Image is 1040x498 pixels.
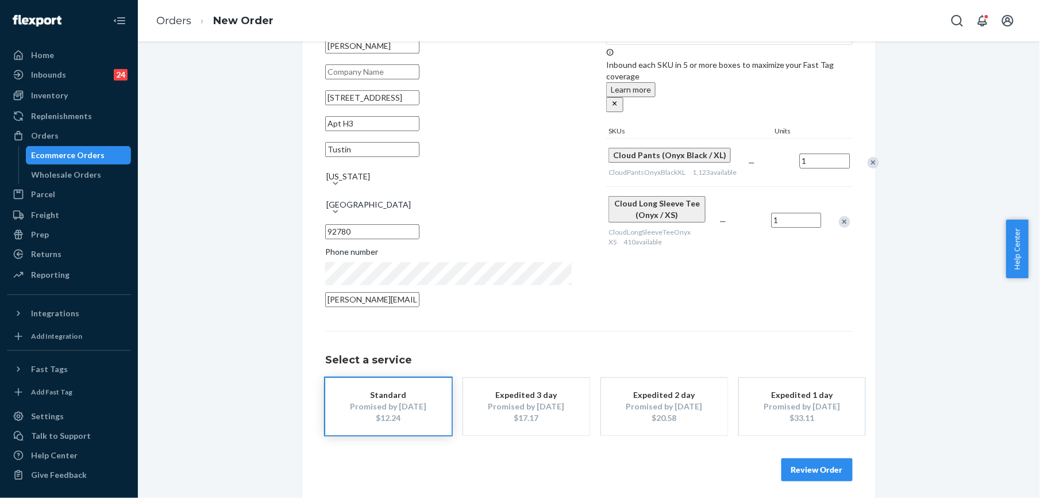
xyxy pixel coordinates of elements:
[618,412,710,424] div: $20.58
[7,304,131,323] button: Integrations
[480,389,572,401] div: Expedited 3 day
[147,4,283,38] ol: breadcrumbs
[608,148,731,163] button: Cloud Pants (Onyx Black / XL)
[756,401,848,412] div: Promised by [DATE]
[31,450,78,461] div: Help Center
[868,157,879,168] div: Remove Item
[7,46,131,64] a: Home
[7,427,131,445] a: Talk to Support
[756,412,848,424] div: $33.11
[480,412,572,424] div: $17.17
[7,245,131,263] a: Returns
[7,185,131,204] a: Parcel
[156,14,191,27] a: Orders
[342,401,434,412] div: Promised by [DATE]
[971,9,994,32] button: Open notifications
[781,458,853,481] button: Review Order
[608,228,691,246] span: CloudLongSleeveTeeOnyx XS
[692,168,737,177] span: 1,123 available
[31,387,72,397] div: Add Fast Tag
[756,389,848,401] div: Expedited 1 day
[31,469,87,481] div: Give Feedback
[7,383,131,401] a: Add Fast Tag
[7,86,131,105] a: Inventory
[31,189,55,200] div: Parcel
[946,9,969,32] button: Open Search Box
[31,308,79,319] div: Integrations
[606,48,853,112] div: Inbound each SKU in 5 or more boxes to maximize your Fast Tag coverage
[31,331,82,341] div: Add Integration
[1006,220,1029,278] button: Help Center
[325,224,419,239] input: ZIP Code
[31,130,59,141] div: Orders
[26,166,132,184] a: Wholesale Orders
[608,196,706,223] button: Cloud Long Sleeve Tee (Onyx / XS)
[839,216,850,228] div: Remove Item
[325,292,419,307] input: Email (Only Required for International)
[325,165,326,177] input: [US_STATE]
[772,126,824,138] div: Units
[613,150,726,160] span: Cloud Pants (Onyx Black / XL)
[342,389,434,401] div: Standard
[325,355,853,366] h1: Select a service
[31,269,70,281] div: Reporting
[7,446,131,465] a: Help Center
[31,430,91,442] div: Talk to Support
[213,14,274,27] a: New Order
[31,69,66,81] div: Inbounds
[614,198,700,220] span: Cloud Long Sleeve Tee (Onyx / XS)
[7,206,131,224] a: Freight
[26,146,132,164] a: Ecommerce Orders
[31,363,68,375] div: Fast Tags
[7,327,131,346] a: Add Integration
[325,64,419,79] input: Company Name
[108,9,131,32] button: Close Navigation
[719,216,726,226] span: —
[32,150,105,161] div: Ecommerce Orders
[618,401,710,412] div: Promised by [DATE]
[608,168,685,177] span: CloudPantsOnyxBlackXL
[31,110,92,122] div: Replenishments
[325,193,326,205] input: [GEOGRAPHIC_DATA]
[463,378,590,435] button: Expedited 3 dayPromised by [DATE]$17.17
[606,82,656,97] button: Learn more
[739,378,865,435] button: Expedited 1 dayPromised by [DATE]$33.11
[618,389,710,401] div: Expedited 2 day
[7,225,131,244] a: Prep
[325,378,452,435] button: StandardPromised by [DATE]$12.24
[7,66,131,84] a: Inbounds24
[7,360,131,378] button: Fast Tags
[7,407,131,426] a: Settings
[480,401,572,412] div: Promised by [DATE]
[13,15,61,26] img: Flexport logo
[32,169,102,181] div: Wholesale Orders
[31,229,49,240] div: Prep
[601,378,727,435] button: Expedited 2 dayPromised by [DATE]$20.58
[326,199,411,210] div: [GEOGRAPHIC_DATA]
[606,126,772,138] div: SKUs
[31,411,64,422] div: Settings
[326,171,370,182] div: [US_STATE]
[800,154,850,168] input: Quantity
[748,158,755,167] span: —
[31,209,59,221] div: Freight
[31,248,61,260] div: Returns
[996,9,1019,32] button: Open account menu
[623,237,662,246] span: 410 available
[771,213,822,228] input: Quantity
[325,39,419,53] input: First & Last Name
[606,97,623,112] button: close
[7,466,131,484] button: Give Feedback
[114,69,128,81] div: 24
[325,246,378,262] span: Phone number
[7,127,131,145] a: Orders
[7,107,131,125] a: Replenishments
[325,142,419,157] input: City
[31,49,54,61] div: Home
[325,90,419,105] input: Street Address
[7,266,131,284] a: Reporting
[31,90,68,101] div: Inventory
[325,116,419,131] input: Street Address 2 (Optional)
[342,412,434,424] div: $12.24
